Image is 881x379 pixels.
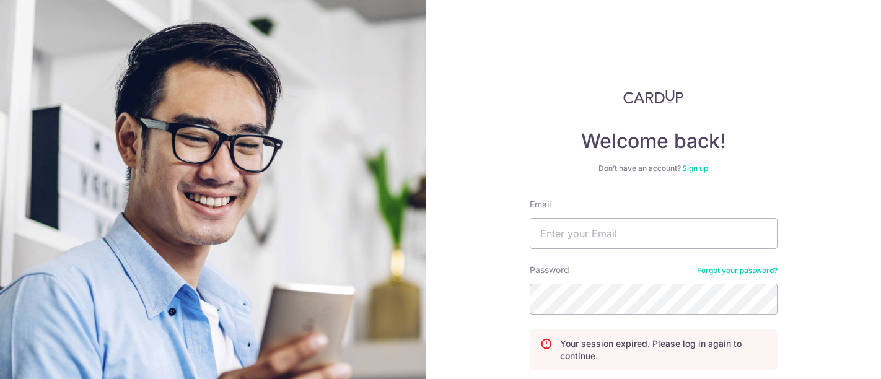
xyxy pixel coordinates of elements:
img: CardUp Logo [623,89,684,104]
p: Your session expired. Please log in again to continue. [560,338,767,362]
a: Sign up [682,163,708,173]
input: Enter your Email [530,218,778,249]
label: Email [530,198,551,211]
label: Password [530,264,569,276]
h4: Welcome back! [530,129,778,154]
a: Forgot your password? [697,266,778,276]
div: Don’t have an account? [530,163,778,173]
